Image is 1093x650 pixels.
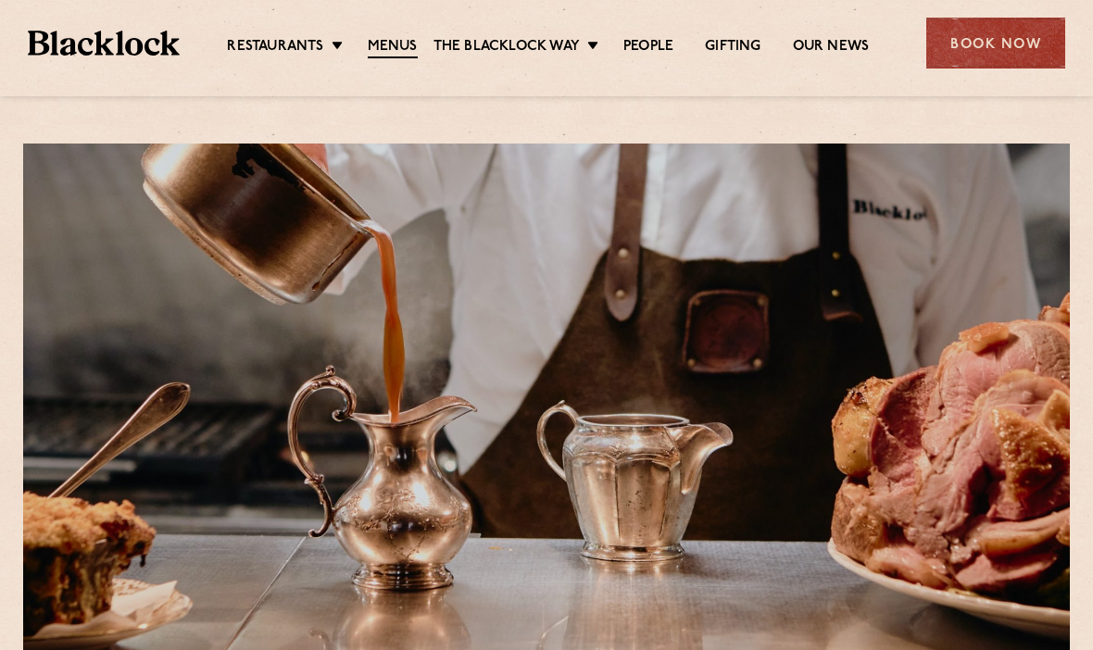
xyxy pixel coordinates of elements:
a: People [623,38,673,56]
img: BL_Textured_Logo-footer-cropped.svg [28,31,180,56]
a: Our News [793,38,870,56]
a: The Blacklock Way [433,38,580,56]
div: Book Now [926,18,1065,69]
a: Gifting [705,38,760,56]
a: Menus [368,38,418,58]
a: Restaurants [227,38,323,56]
